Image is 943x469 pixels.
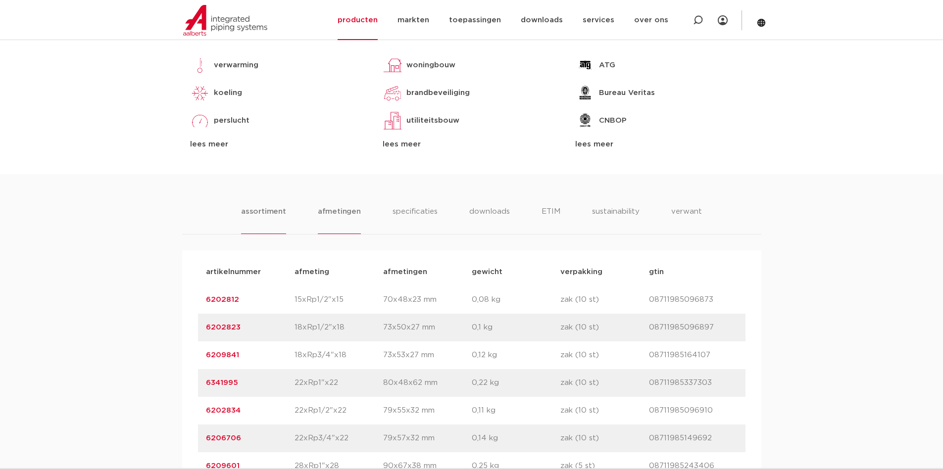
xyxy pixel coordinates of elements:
[206,434,241,442] a: 6206706
[214,87,242,99] p: koeling
[295,405,383,417] p: 22xRp1/2"x22
[214,115,249,127] p: perslucht
[649,322,738,333] p: 08711985096897
[295,322,383,333] p: 18xRp1/2"x18
[190,83,210,103] img: koeling
[592,206,640,234] li: sustainability
[190,139,368,150] div: lees meer
[383,111,402,131] img: utiliteitsbouw
[649,294,738,306] p: 08711985096873
[383,55,402,75] img: woningbouw
[383,432,472,444] p: 79x57x32 mm
[206,324,241,331] a: 6202823
[472,432,560,444] p: 0,14 kg
[206,296,239,303] a: 6202812
[206,351,239,359] a: 6209841
[560,349,649,361] p: zak (10 st)
[575,139,753,150] div: lees meer
[295,349,383,361] p: 18xRp3/4"x18
[406,87,470,99] p: brandbeveiliging
[295,294,383,306] p: 15xRp1/2"x15
[383,139,560,150] div: lees meer
[318,206,361,234] li: afmetingen
[649,405,738,417] p: 08711985096910
[649,432,738,444] p: 08711985149692
[406,115,459,127] p: utiliteitsbouw
[383,294,472,306] p: 70x48x23 mm
[295,266,383,278] p: afmeting
[383,377,472,389] p: 80x48x62 mm
[206,407,241,414] a: 6202834
[575,55,595,75] img: ATG
[383,349,472,361] p: 73x53x27 mm
[560,405,649,417] p: zak (10 st)
[406,59,455,71] p: woningbouw
[575,83,595,103] img: Bureau Veritas
[472,294,560,306] p: 0,08 kg
[190,55,210,75] img: verwarming
[560,432,649,444] p: zak (10 st)
[575,111,595,131] img: CNBOP
[383,322,472,333] p: 73x50x27 mm
[560,266,649,278] p: verpakking
[383,266,472,278] p: afmetingen
[560,322,649,333] p: zak (10 st)
[599,115,627,127] p: CNBOP
[241,206,286,234] li: assortiment
[671,206,702,234] li: verwant
[206,266,295,278] p: artikelnummer
[542,206,560,234] li: ETIM
[206,379,238,386] a: 6341995
[295,377,383,389] p: 22xRp1"x22
[393,206,438,234] li: specificaties
[649,377,738,389] p: 08711985337303
[649,349,738,361] p: 08711985164107
[472,405,560,417] p: 0,11 kg
[383,83,402,103] img: brandbeveiliging
[599,59,615,71] p: ATG
[214,59,258,71] p: verwarming
[190,111,210,131] img: perslucht
[472,349,560,361] p: 0,12 kg
[649,266,738,278] p: gtin
[472,377,560,389] p: 0,22 kg
[560,377,649,389] p: zak (10 st)
[469,206,510,234] li: downloads
[295,432,383,444] p: 22xRp3/4"x22
[472,266,560,278] p: gewicht
[472,322,560,333] p: 0,1 kg
[560,294,649,306] p: zak (10 st)
[599,87,655,99] p: Bureau Veritas
[383,405,472,417] p: 79x55x32 mm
